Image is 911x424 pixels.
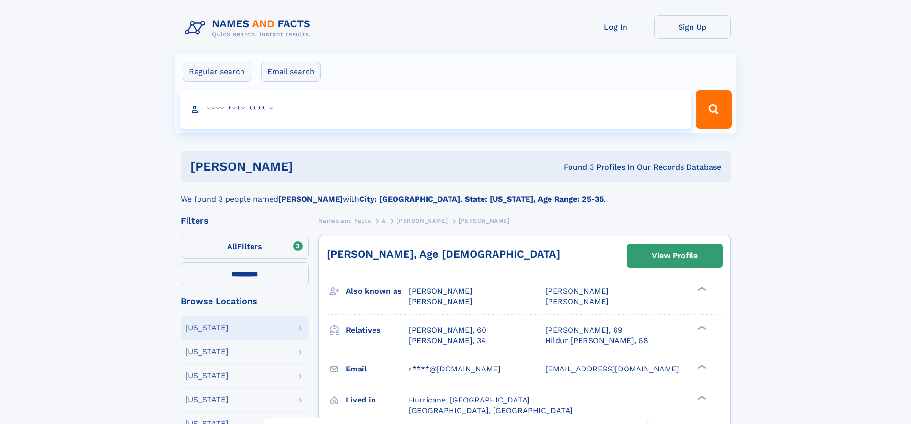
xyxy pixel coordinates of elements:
[382,217,386,224] span: A
[396,217,448,224] span: [PERSON_NAME]
[327,248,560,260] a: [PERSON_NAME], Age [DEMOGRAPHIC_DATA]
[545,364,679,373] span: [EMAIL_ADDRESS][DOMAIN_NAME]
[652,245,698,267] div: View Profile
[409,286,472,295] span: [PERSON_NAME]
[382,215,386,227] a: A
[185,324,229,332] div: [US_STATE]
[346,361,409,377] h3: Email
[695,394,707,401] div: ❯
[359,195,604,204] b: City: [GEOGRAPHIC_DATA], State: [US_STATE], Age Range: 25-35
[545,325,623,336] a: [PERSON_NAME], 69
[409,297,472,306] span: [PERSON_NAME]
[346,322,409,338] h3: Relatives
[183,62,251,82] label: Regular search
[180,90,692,129] input: search input
[428,162,721,173] div: Found 3 Profiles In Our Records Database
[545,286,609,295] span: [PERSON_NAME]
[409,406,573,415] span: [GEOGRAPHIC_DATA], [GEOGRAPHIC_DATA]
[409,325,486,336] a: [PERSON_NAME], 60
[654,15,731,39] a: Sign Up
[181,182,731,205] div: We found 3 people named with .
[578,15,654,39] a: Log In
[227,242,237,251] span: All
[346,392,409,408] h3: Lived in
[190,161,428,173] h1: [PERSON_NAME]
[459,217,510,224] span: [PERSON_NAME]
[545,297,609,306] span: [PERSON_NAME]
[695,325,707,331] div: ❯
[185,396,229,403] div: [US_STATE]
[346,283,409,299] h3: Also known as
[545,336,648,346] a: Hildur [PERSON_NAME], 68
[185,372,229,380] div: [US_STATE]
[181,15,318,41] img: Logo Names and Facts
[318,215,371,227] a: Names and Facts
[261,62,321,82] label: Email search
[181,297,309,305] div: Browse Locations
[627,244,722,267] a: View Profile
[181,217,309,225] div: Filters
[396,215,448,227] a: [PERSON_NAME]
[409,395,530,404] span: Hurricane, [GEOGRAPHIC_DATA]
[696,90,731,129] button: Search Button
[181,236,309,259] label: Filters
[409,336,486,346] a: [PERSON_NAME], 34
[278,195,343,204] b: [PERSON_NAME]
[695,363,707,370] div: ❯
[695,286,707,292] div: ❯
[185,348,229,356] div: [US_STATE]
